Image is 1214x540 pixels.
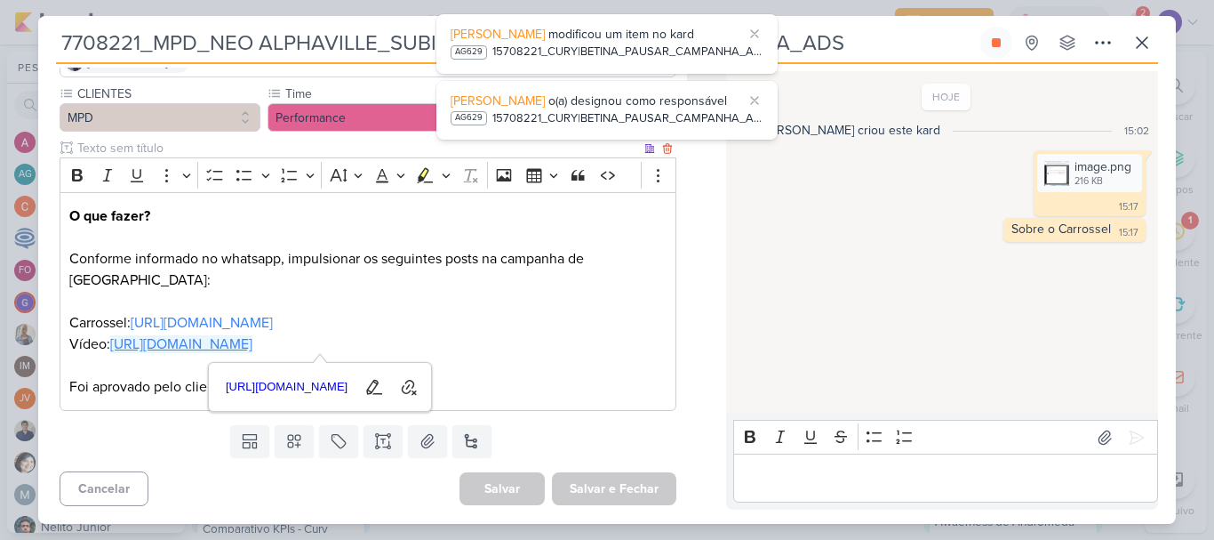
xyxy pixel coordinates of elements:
div: AG629 [451,111,487,125]
div: 216 KB [1074,174,1131,189]
div: Sobre o Carrossel [1011,222,1111,237]
input: Texto sem título [74,139,641,157]
span: modificou um item no kard [548,27,694,42]
div: 15708221_CURY|BETINA_PAUSAR_CAMPANHA_ANTIGA_META [492,44,763,61]
a: [URL][DOMAIN_NAME] [220,374,355,401]
span: [URL][DOMAIN_NAME] [220,376,354,398]
div: image.png [1074,157,1131,176]
p: Conforme informado no whatsapp, impulsionar os seguintes posts na campanha de [GEOGRAPHIC_DATA]: ... [69,206,667,398]
strong: O que fazer? [69,207,150,225]
span: [PERSON_NAME] [451,93,545,109]
button: Cancelar [60,471,148,506]
button: MPD [60,103,260,132]
div: 15708221_CURY|BETINA_PAUSAR_CAMPANHA_ANTIGA_META [492,110,763,128]
span: o(a) designou como responsável [548,93,727,109]
div: Editor toolbar [60,157,676,192]
div: 15:17 [1119,226,1138,240]
a: [URL][DOMAIN_NAME] [110,335,252,353]
div: [PERSON_NAME] criou este kard [760,121,940,140]
div: Parar relógio [989,36,1003,50]
div: 15:02 [1124,123,1149,139]
div: Editor editing area: main [60,192,676,412]
label: Time [284,85,468,103]
div: 15:17 [1119,200,1138,214]
div: Editor editing area: main [733,454,1158,503]
div: AG629 [451,45,487,60]
div: Editor toolbar [733,420,1158,455]
span: [PERSON_NAME] [451,27,545,42]
button: Performance [268,103,468,132]
div: image.png [1037,154,1142,192]
img: M5kox12muQLswBIRK7FYEUcVhl1WhCXM5ocYwofC.png [1044,161,1069,186]
label: CLIENTES [76,85,260,103]
a: [URL][DOMAIN_NAME] [131,314,273,332]
input: Kard Sem Título [56,27,977,59]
